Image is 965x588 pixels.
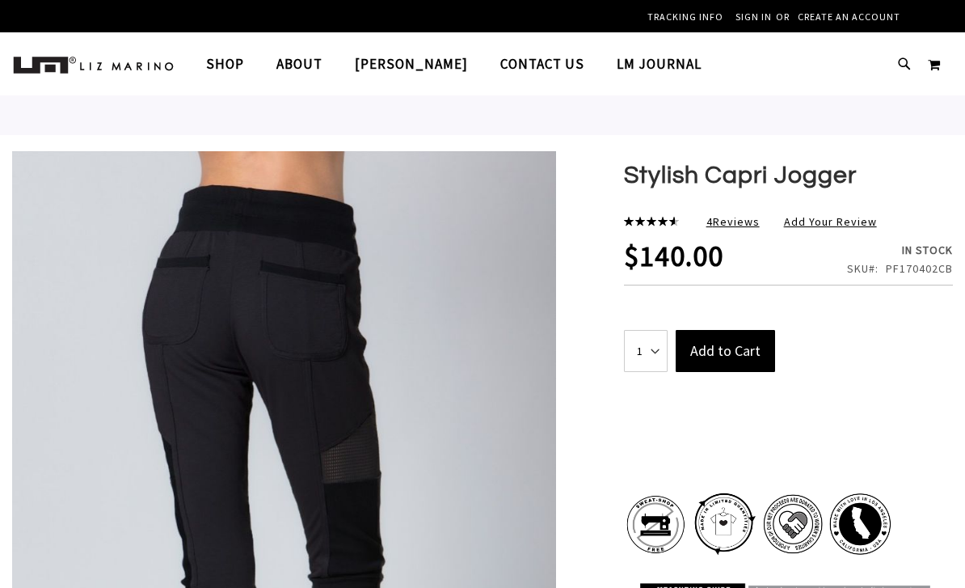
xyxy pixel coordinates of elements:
[713,214,760,229] span: Reviews
[784,214,877,229] a: Add Your Review
[12,55,174,74] a: store logo
[706,214,760,229] a: 4Reviews
[798,11,900,24] a: Create an Account
[276,55,322,73] span: About
[647,11,723,24] a: Tracking Info
[206,50,244,78] span: Shop
[355,55,468,73] span: [PERSON_NAME]
[600,50,718,78] a: LM Journal
[735,11,772,24] a: Sign In
[624,238,723,274] span: $140.00
[847,242,953,258] div: Availability
[690,341,761,360] span: Add to Cart
[484,50,600,78] a: Contact Us
[624,163,857,188] span: Stylish Capri Jogger
[902,243,953,257] span: In stock
[617,55,702,73] span: LM Journal
[624,330,668,372] select: Qty
[624,217,679,226] div: 93%
[847,261,879,276] strong: SKU
[500,55,584,73] span: Contact Us
[339,50,484,78] a: [PERSON_NAME]
[886,260,953,277] div: PF170402CB
[206,50,260,78] a: Shop
[676,330,775,372] button: Add to Cart
[260,50,339,78] a: About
